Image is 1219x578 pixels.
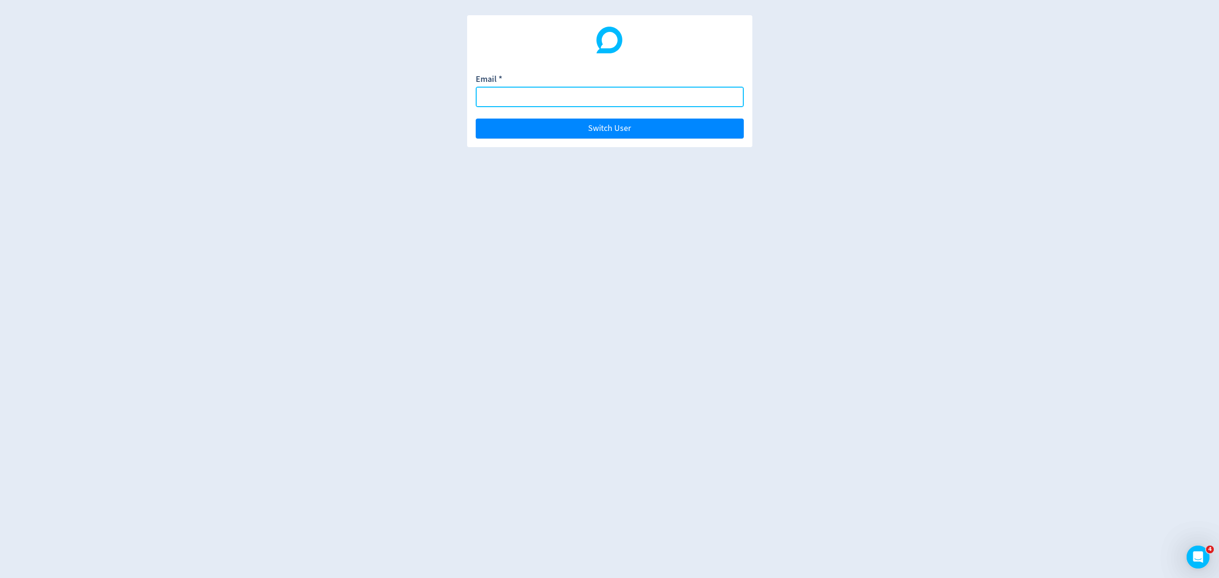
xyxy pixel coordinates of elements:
label: Email * [476,73,502,87]
button: Switch User [476,119,744,139]
span: 4 [1206,546,1214,553]
iframe: Intercom live chat [1187,546,1209,568]
img: Digivizer Logo [596,27,623,53]
span: Switch User [588,124,631,133]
